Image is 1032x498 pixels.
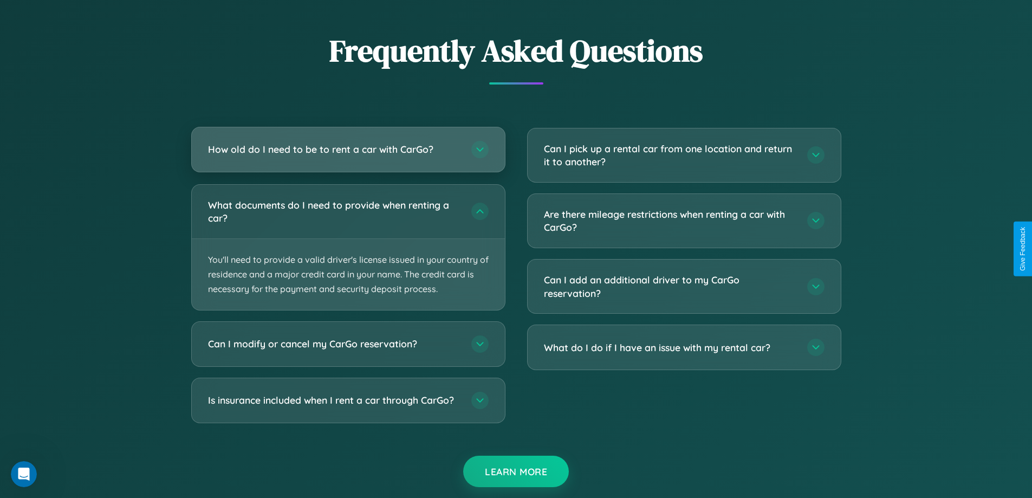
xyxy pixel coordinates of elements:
h3: What documents do I need to provide when renting a car? [208,198,460,225]
h3: Are there mileage restrictions when renting a car with CarGo? [544,208,796,234]
iframe: Intercom live chat [11,461,37,487]
h3: Can I add an additional driver to my CarGo reservation? [544,273,796,300]
p: You'll need to provide a valid driver's license issued in your country of residence and a major c... [192,239,505,311]
h3: How old do I need to be to rent a car with CarGo? [208,143,460,156]
button: Learn More [463,456,569,487]
h3: Can I modify or cancel my CarGo reservation? [208,338,460,351]
h3: What do I do if I have an issue with my rental car? [544,341,796,354]
h3: Is insurance included when I rent a car through CarGo? [208,394,460,408]
div: Give Feedback [1019,227,1027,271]
h3: Can I pick up a rental car from one location and return it to another? [544,142,796,169]
h2: Frequently Asked Questions [191,30,841,72]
